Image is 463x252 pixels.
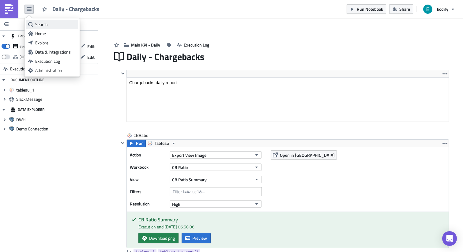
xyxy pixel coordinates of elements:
span: High [172,201,180,207]
h5: CB Ratio Summary [138,217,444,222]
button: Run [127,140,146,147]
span: Execution Log [184,42,209,48]
button: Edit [77,42,98,51]
span: Main KPI - Daily [131,42,160,48]
span: Tableau [155,140,169,147]
label: Filters [130,187,167,196]
div: Home [35,31,76,37]
span: kodify [437,6,448,12]
span: Export View Image [172,152,206,158]
span: Demo Connection [16,126,96,132]
div: every day [20,42,35,51]
div: https://pushmetrics.io/api/v1/report/MNoRKkGrXk/webhook?token=fee47d61b76b4a4cb8dc1b2b85c4b56c [20,52,57,62]
button: Execution Log [174,40,212,50]
button: Run Notebook [347,4,386,14]
p: Daily Chargebcks Report. [2,2,307,7]
label: Resolution [130,199,167,209]
label: Action [130,150,167,160]
div: Administration [35,67,76,73]
span: Open in [GEOGRAPHIC_DATA] [280,152,335,158]
span: Share [399,6,410,12]
div: Data & Integrations [35,49,76,55]
span: tableau_1 [16,87,96,93]
img: PushMetrics [4,4,14,14]
button: CB Ratio [170,164,262,171]
span: Edit [87,43,95,50]
span: Daily - Chargebacks [126,51,205,62]
button: High [170,200,262,208]
button: Share [389,4,413,14]
button: Preview [182,233,211,243]
img: Avatar [423,4,433,14]
div: Explore [35,40,76,46]
span: Daily - Chargebacks [52,6,100,13]
span: Run Notebook [357,6,383,12]
span: CBRatio [134,132,158,138]
button: Hide content [119,139,126,147]
button: Edit [77,52,98,62]
div: Search [35,21,76,28]
body: Rich Text Area. Press ALT-0 for help. [2,2,307,7]
span: Preview [192,235,207,241]
button: kodify [420,2,458,16]
span: DWH [16,117,96,122]
span: CB Ratio [172,164,188,171]
iframe: Rich Text Area [127,78,449,122]
span: Execution Log [10,63,35,74]
div: Execution end: [DATE] 06:50:06 [138,224,444,230]
button: Hide content [119,70,126,77]
span: Run [136,140,144,147]
button: CB Ratio Summary [170,176,262,183]
span: Edit [87,54,95,60]
div: DOCUMENT OUTLINE [10,74,44,85]
span: SlackMessage [16,96,96,102]
button: Open in [GEOGRAPHIC_DATA] [271,150,337,160]
label: View [130,175,167,184]
div: Execution Log [35,58,76,64]
span: Download png [149,235,175,241]
div: Open Intercom Messenger [442,231,457,246]
span: CB Ratio Summary [172,176,207,183]
button: Export View Image [170,151,262,159]
a: Download png [138,233,179,243]
label: Workbook [130,163,167,172]
div: DATA EXPLORER [10,104,44,115]
input: Filter1=Value1&... [170,187,262,196]
button: Tableau [145,140,178,147]
button: Main KPI - Daily [121,40,163,50]
div: TRIGGERS [10,31,33,42]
